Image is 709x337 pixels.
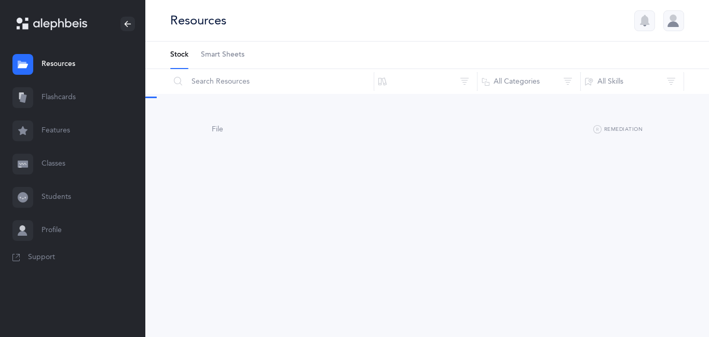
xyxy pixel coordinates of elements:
[580,69,684,94] button: All Skills
[477,69,581,94] button: All Categories
[593,124,643,136] button: Remediation
[170,12,226,29] div: Resources
[170,69,374,94] input: Search Resources
[212,125,223,133] span: File
[28,252,55,263] span: Support
[201,50,244,60] span: Smart Sheets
